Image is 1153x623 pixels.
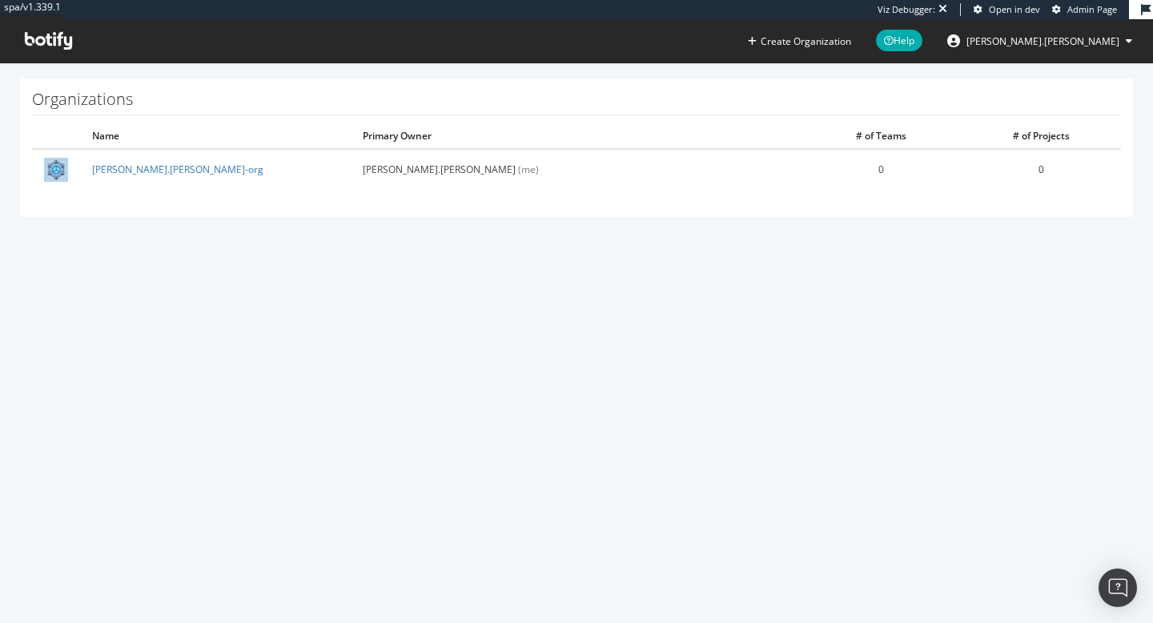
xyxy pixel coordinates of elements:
button: Create Organization [747,34,852,49]
span: (me) [518,163,539,176]
th: Primary Owner [351,123,801,149]
span: Admin Page [1067,3,1117,15]
a: Admin Page [1052,3,1117,16]
a: [PERSON_NAME].[PERSON_NAME]-org [92,163,263,176]
div: Viz Debugger: [878,3,935,16]
td: 0 [961,149,1121,189]
span: Help [876,30,922,51]
span: Open in dev [989,3,1040,15]
div: Open Intercom Messenger [1099,569,1137,607]
h1: Organizations [32,90,1121,115]
th: Name [80,123,351,149]
button: [PERSON_NAME].[PERSON_NAME] [934,28,1145,54]
th: # of Teams [801,123,961,149]
span: lee.dunn [966,34,1119,48]
a: Open in dev [974,3,1040,16]
th: # of Projects [961,123,1121,149]
td: [PERSON_NAME].[PERSON_NAME] [351,149,801,189]
img: lee.dunn-org [44,158,68,182]
td: 0 [801,149,961,189]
